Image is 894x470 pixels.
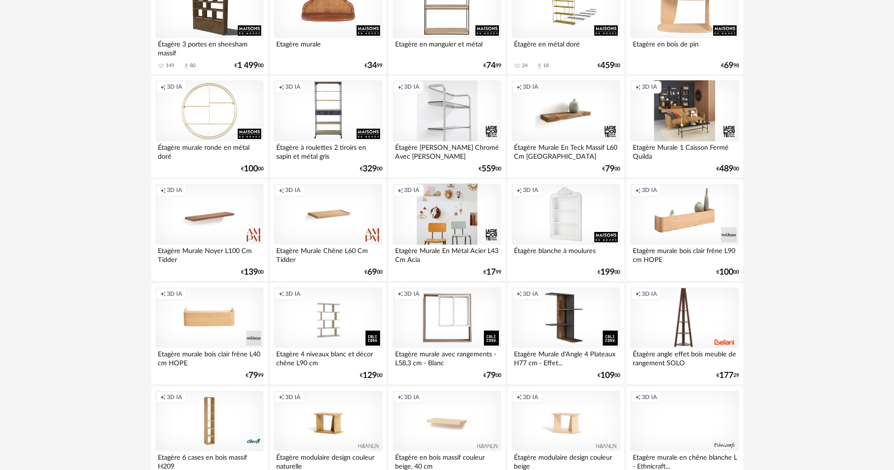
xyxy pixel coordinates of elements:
span: 3D IA [404,393,420,401]
div: 149 [166,62,174,69]
div: € 00 [602,166,620,172]
span: 3D IA [523,186,538,194]
div: Étagère 3 portes en sheesham massif [155,38,264,57]
span: 3D IA [285,393,301,401]
div: Etagère Murale Noyer L100 Cm Tidder [155,245,264,263]
a: Creation icon 3D IA Etagère 4 niveaux blanc et décor chêne L90 cm €12900 [270,283,386,385]
div: € 00 [598,62,620,69]
span: Creation icon [635,83,641,91]
div: Étagère en bois massif couleur beige, 40 cm [393,451,501,470]
span: 459 [600,62,614,69]
div: Étagère en métal doré [512,38,620,57]
div: Étagère modulaire design couleur naturelle [274,451,382,470]
div: Étagère murale ronde en métal doré [155,141,264,160]
span: Creation icon [397,186,403,194]
div: Étagère [PERSON_NAME] Chromé Avec [PERSON_NAME] [393,141,501,160]
div: 24 [522,62,528,69]
span: 3D IA [642,83,657,91]
span: 139 [244,269,258,276]
span: 3D IA [642,186,657,194]
span: Creation icon [516,393,522,401]
span: Creation icon [279,83,284,91]
span: 129 [363,372,377,379]
span: 109 [600,372,614,379]
span: 3D IA [642,290,657,298]
div: Etagère murale [274,38,382,57]
div: 80 [190,62,195,69]
div: Etagère en manguier et métal [393,38,501,57]
div: 18 [543,62,549,69]
a: Creation icon 3D IA Etagère Murale 1 Caisson Fermé Quilda €48900 [626,76,743,177]
div: Étagère modulaire design couleur beige [512,451,620,470]
span: Creation icon [635,186,641,194]
span: Creation icon [160,393,166,401]
div: Etagère murale en chêne blanche L - Ethnicraft... [630,451,739,470]
a: Creation icon 3D IA Etagère murale bois clair frêne L90 cm HOPE €10000 [626,179,743,281]
a: Creation icon 3D IA Etagère Murale En Métal Acier L43 Cm Acia €1799 [389,179,505,281]
span: 3D IA [523,290,538,298]
span: Creation icon [516,186,522,194]
span: 3D IA [167,290,182,298]
span: 74 [486,62,496,69]
a: Creation icon 3D IA Etagère murale bois clair frêne L40 cm HOPE €7999 [151,283,268,385]
span: 559 [482,166,496,172]
span: Download icon [183,62,190,69]
div: € 99 [365,62,382,69]
span: Creation icon [160,290,166,298]
span: 3D IA [167,83,182,91]
div: Etagère Murale Chêne L60 Cm Tidder [274,245,382,263]
span: 3D IA [167,393,182,401]
div: € 99 [246,372,264,379]
div: Etagère Murale 1 Caisson Fermé Quilda [630,141,739,160]
span: 3D IA [167,186,182,194]
a: Creation icon 3D IA Étagère blanche à moulures €19900 [507,179,624,281]
div: € 00 [360,166,382,172]
span: Creation icon [516,83,522,91]
div: Etagère en bois de pin [630,38,739,57]
span: 3D IA [642,393,657,401]
span: 17 [486,269,496,276]
div: € 00 [479,166,501,172]
span: Creation icon [516,290,522,298]
a: Creation icon 3D IA Etagère Murale Chêne L60 Cm Tidder €6900 [270,179,386,281]
a: Creation icon 3D IA Étagère murale ronde en métal doré €10000 [151,76,268,177]
span: 489 [719,166,733,172]
div: € 00 [716,166,739,172]
span: 1 499 [237,62,258,69]
span: Download icon [536,62,543,69]
a: Creation icon 3D IA Etagère Murale Noyer L100 Cm Tidder €13900 [151,179,268,281]
span: 79 [605,166,614,172]
div: € 00 [241,166,264,172]
span: 329 [363,166,377,172]
span: Creation icon [635,290,641,298]
span: 3D IA [285,186,301,194]
div: € 00 [598,269,620,276]
span: 69 [367,269,377,276]
div: € 00 [234,62,264,69]
span: Creation icon [397,290,403,298]
div: Etagère Murale En Métal Acier L43 Cm Acia [393,245,501,263]
div: € 00 [241,269,264,276]
span: 199 [600,269,614,276]
span: 3D IA [523,393,538,401]
div: € 99 [483,269,501,276]
a: Creation icon 3D IA Etagère Murale d'Angle 4 Plateaux H77 cm - Effet... €10900 [507,283,624,385]
a: Creation icon 3D IA Étagère angle effet bois meuble de rangement SOLO €17729 [626,283,743,385]
a: Creation icon 3D IA Étagère à roulettes 2 tiroirs en sapin et métal gris €32900 [270,76,386,177]
span: 3D IA [404,290,420,298]
div: Etagère 4 niveaux blanc et décor chêne L90 cm [274,348,382,367]
span: Creation icon [397,393,403,401]
a: Creation icon 3D IA Étagère [PERSON_NAME] Chromé Avec [PERSON_NAME] €55900 [389,76,505,177]
div: € 98 [721,62,739,69]
div: € 00 [483,372,501,379]
span: 79 [249,372,258,379]
div: Etagère murale bois clair frêne L40 cm HOPE [155,348,264,367]
span: 3D IA [285,290,301,298]
span: 100 [244,166,258,172]
span: 3D IA [285,83,301,91]
div: € 00 [598,372,620,379]
span: 69 [724,62,733,69]
span: Creation icon [160,83,166,91]
span: Creation icon [635,393,641,401]
span: 100 [719,269,733,276]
